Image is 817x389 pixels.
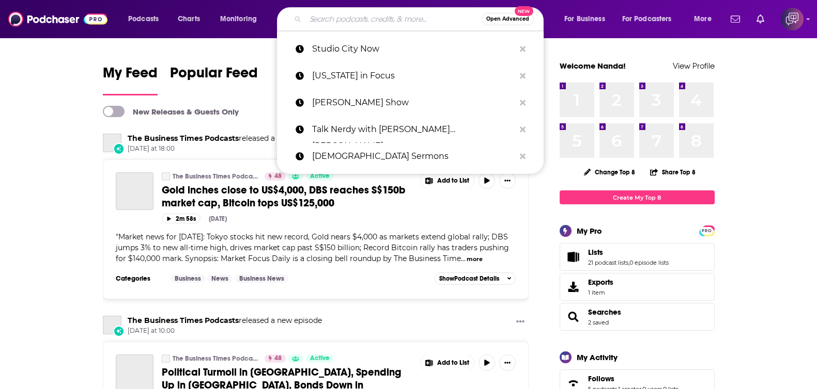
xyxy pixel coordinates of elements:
[499,172,516,189] button: Show More Button
[220,12,257,26] span: Monitoring
[588,248,603,257] span: Lists
[207,274,233,283] a: News
[701,226,713,234] a: PRO
[310,171,330,182] span: Active
[171,11,206,27] a: Charts
[650,162,696,182] button: Share Top 8
[435,272,516,285] button: ShowPodcast Details
[588,289,613,296] span: 1 item
[588,278,613,287] span: Exports
[312,143,515,170] p: Berean Bible Church Sermons
[727,10,744,28] a: Show notifications dropdown
[162,184,405,209] span: Gold inches close to US$4,000, DBS reaches S$150b market cap, Bitcoin tops US$125,000
[116,274,162,283] h3: Categories
[588,319,609,326] a: 2 saved
[128,316,239,325] a: The Business Times Podcasts
[560,243,715,271] span: Lists
[162,214,201,223] button: 2m 58s
[781,8,804,30] img: User Profile
[673,61,715,71] a: View Profile
[103,64,158,88] span: My Feed
[128,144,322,153] span: [DATE] at 18:00
[577,226,602,236] div: My Pro
[128,316,322,326] h3: released a new episode
[694,12,712,26] span: More
[752,10,768,28] a: Show notifications dropdown
[8,9,107,29] img: Podchaser - Follow, Share and Rate Podcasts
[421,354,474,371] button: Show More Button
[499,354,516,371] button: Show More Button
[162,172,170,181] a: The Business Times Podcasts
[560,273,715,301] a: Exports
[213,11,270,27] button: open menu
[437,177,469,185] span: Add to List
[128,12,159,26] span: Podcasts
[461,254,466,263] span: ...
[515,6,533,16] span: New
[588,374,679,383] a: Follows
[588,259,628,266] a: 21 podcast lists
[312,36,515,62] p: Studio City Now
[563,250,584,264] a: Lists
[103,316,121,334] a: The Business Times Podcasts
[277,89,544,116] a: [PERSON_NAME] Show
[560,61,626,71] a: Welcome Nanda!
[113,143,125,154] div: New Episode
[512,316,529,329] button: Show More Button
[312,62,515,89] p: California in Focus
[563,280,584,294] span: Exports
[588,374,614,383] span: Follows
[486,17,529,22] span: Open Advanced
[113,326,125,337] div: New Episode
[277,116,544,143] a: Talk Nerdy with [PERSON_NAME] [PERSON_NAME]
[305,11,482,27] input: Search podcasts, credits, & more...
[103,134,121,152] a: The Business Times Podcasts
[274,353,282,364] span: 48
[265,172,286,181] a: 48
[312,116,515,143] p: Talk Nerdy with Cara Santa Maria
[277,36,544,62] a: Studio City Now
[629,259,669,266] a: 0 episode lists
[128,134,322,143] h3: released a new episode
[421,172,474,189] button: Show More Button
[564,12,605,26] span: For Business
[170,64,258,95] a: Popular Feed
[128,327,322,335] span: [DATE] at 10:00
[173,354,258,363] a: The Business Times Podcasts
[306,172,334,181] a: Active
[121,11,172,27] button: open menu
[588,307,621,317] a: Searches
[116,232,509,263] span: Market news for [DATE]: Tokyo stocks hit new record, Gold nears $4,000 as markets extend global r...
[310,353,330,364] span: Active
[687,11,724,27] button: open menu
[103,106,239,117] a: New Releases & Guests Only
[560,190,715,204] a: Create My Top 8
[162,354,170,363] a: The Business Times Podcasts
[116,232,509,263] span: "
[622,12,672,26] span: For Podcasters
[173,172,258,181] a: The Business Times Podcasts
[560,303,715,331] span: Searches
[265,354,286,363] a: 48
[277,62,544,89] a: [US_STATE] in Focus
[578,166,642,179] button: Change Top 8
[235,274,288,283] a: Business News
[437,359,469,367] span: Add to List
[178,12,200,26] span: Charts
[103,64,158,95] a: My Feed
[439,275,499,282] span: Show Podcast Details
[482,13,534,25] button: Open AdvancedNew
[615,11,687,27] button: open menu
[306,354,334,363] a: Active
[628,259,629,266] span: ,
[170,64,258,88] span: Popular Feed
[171,274,205,283] a: Business
[781,8,804,30] button: Show profile menu
[277,143,544,170] a: [DEMOGRAPHIC_DATA] Sermons
[781,8,804,30] span: Logged in as corioliscompany
[467,255,483,264] button: more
